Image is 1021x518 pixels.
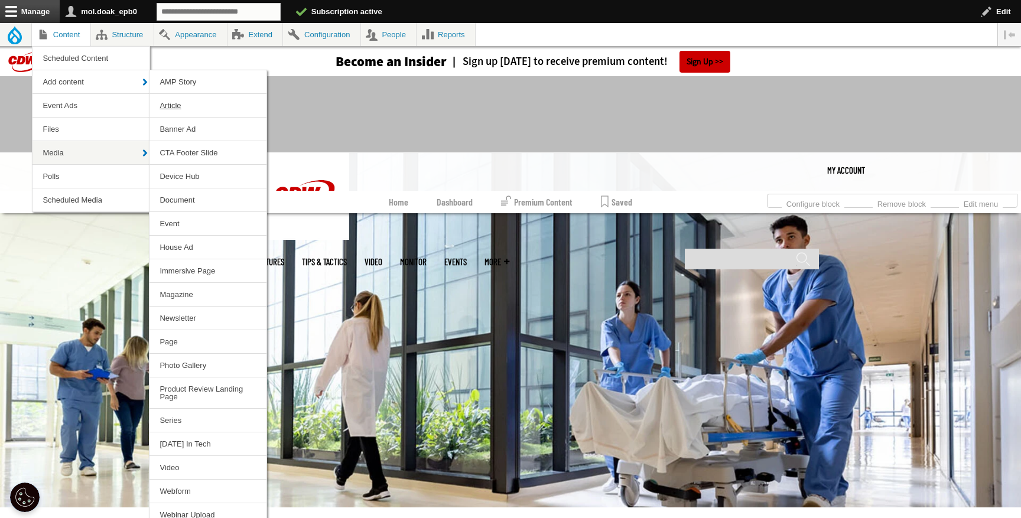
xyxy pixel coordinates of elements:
[149,188,266,211] a: Document
[32,141,149,164] a: Media
[485,258,509,266] span: More
[447,56,668,67] a: Sign up [DATE] to receive premium content!
[149,259,266,282] a: Immersive Page
[827,152,865,188] div: User menu
[400,258,427,266] a: MonITor
[389,191,408,213] a: Home
[10,483,40,512] button: Open Preferences
[32,188,149,211] a: Scheduled Media
[361,23,417,46] a: People
[149,354,266,377] a: Photo Gallery
[149,330,266,353] a: Page
[302,258,347,266] a: Tips & Tactics
[679,51,730,73] a: Sign Up
[149,165,266,188] a: Device Hub
[149,118,266,141] a: Banner Ad
[291,55,447,69] a: Become an Insider
[417,23,475,46] a: Reports
[32,70,149,93] a: Add content
[437,191,473,213] a: Dashboard
[149,409,266,432] a: Series
[149,236,266,259] a: House Ad
[149,432,266,455] a: [DATE] In Tech
[32,165,149,188] a: Polls
[32,94,149,117] a: Event Ads
[149,94,266,117] a: Article
[149,70,266,93] a: AMP Story
[227,23,283,46] a: Extend
[601,191,632,213] a: Saved
[149,307,266,330] a: Newsletter
[255,258,284,266] a: Features
[149,283,266,306] a: Magazine
[501,191,573,213] a: Premium Content
[149,480,266,503] a: Webform
[10,483,40,512] div: Cookie Settings
[32,118,149,141] a: Files
[827,152,865,188] a: My Account
[782,196,844,209] a: Configure block
[32,23,90,46] a: Content
[154,23,227,46] a: Appearance
[959,196,1003,209] a: Edit menu
[149,456,266,479] a: Video
[261,230,349,243] a: CDW
[149,212,266,235] a: Event
[283,23,360,46] a: Configuration
[444,258,467,266] a: Events
[365,258,382,266] a: Video
[149,377,266,408] a: Product Review Landing Page
[998,23,1021,46] button: Vertical orientation
[149,141,266,164] a: CTA Footer Slide
[336,55,447,69] h3: Become an Insider
[32,47,149,70] a: Scheduled Content
[261,152,349,240] img: Home
[873,196,931,209] a: Remove block
[91,23,154,46] a: Structure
